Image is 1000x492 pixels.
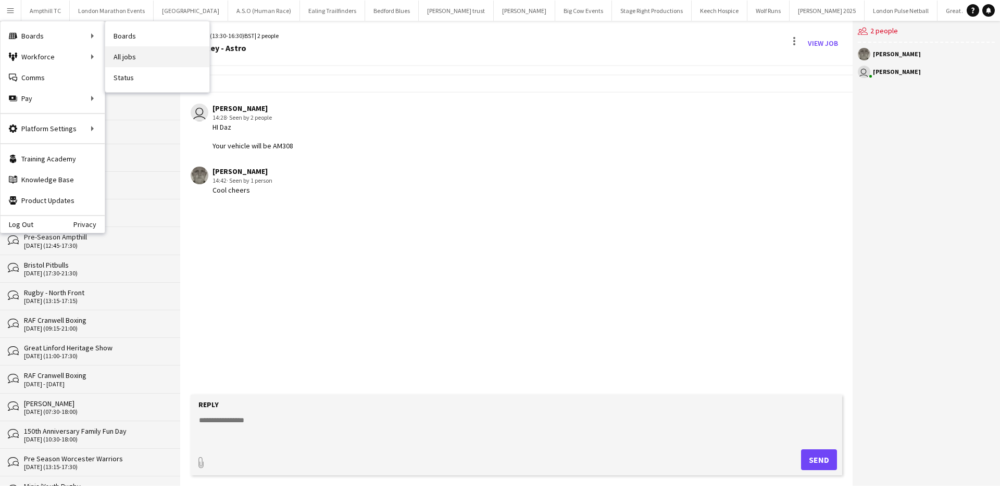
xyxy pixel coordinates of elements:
div: [PERSON_NAME] [213,167,272,176]
div: 14:28 [213,113,293,122]
div: [DATE] (13:30-16:30) | 2 people [191,31,279,41]
div: HI Daz Your vehicle will be AM308 [213,122,293,151]
div: [PERSON_NAME] [873,69,921,75]
div: [DATE] (09:15-21:00) [24,325,170,332]
button: Stage Right Productions [612,1,692,21]
div: RAF Cranwell Boxing [24,316,170,325]
div: [DATE] (10:30-18:00) [24,436,170,443]
a: View Job [804,35,842,52]
div: [DATE] (11:00-17:30) [24,352,170,360]
div: [PERSON_NAME] [213,104,293,113]
a: Training Academy [1,148,105,169]
div: Pre-Season Ampthill [24,232,170,242]
div: [PERSON_NAME] [873,51,921,57]
div: 150th Anniversary Family Fun Day [24,426,170,436]
a: Comms [1,67,105,88]
a: Privacy [73,220,105,229]
div: Pay [1,88,105,109]
button: Keech Hospice [692,1,747,21]
div: [DATE] (13:15-17:15) [24,297,170,305]
div: RAF Cranwell Boxing [24,371,170,380]
button: London Marathon Events [70,1,154,21]
div: 14:42 [213,176,272,185]
button: [GEOGRAPHIC_DATA] [154,1,228,21]
button: Big Cow Events [555,1,612,21]
button: Ampthill TC [21,1,70,21]
div: Great Linford Heritage Show [24,343,170,352]
button: Wolf Runs [747,1,790,21]
div: Minis/Youth Rugby [24,482,170,491]
span: · Seen by 2 people [227,113,272,121]
button: London Pulse Netball [865,1,938,21]
label: Reply [198,400,219,409]
span: · Seen by 1 person [227,176,272,184]
div: Platform Settings [1,118,105,139]
div: [DATE] [180,74,853,92]
div: Hockey - Astro [191,43,279,53]
div: Bristol Pitbulls [24,260,170,270]
div: [DATE] (12:45-17:30) [24,242,170,249]
a: Product Updates [1,190,105,211]
a: Knowledge Base [1,169,105,190]
a: Boards [105,26,209,46]
div: [DATE] (17:30-21:30) [24,270,170,277]
span: BST [244,32,255,40]
div: Rugby - North Front [24,288,170,297]
button: Send [801,449,837,470]
div: [DATE] - [DATE] [24,381,170,388]
div: Workforce [1,46,105,67]
div: Pre Season Worcester Warriors [24,454,170,463]
div: Cool cheers [213,185,272,195]
div: [PERSON_NAME] [24,399,170,408]
button: Bedford Blues [365,1,419,21]
button: [PERSON_NAME] 2025 [790,1,865,21]
div: [DATE] (13:15-17:30) [24,463,170,471]
div: 2 people [858,21,995,43]
button: [PERSON_NAME] [494,1,555,21]
a: Log Out [1,220,33,229]
div: Boards [1,26,105,46]
a: Status [105,67,209,88]
a: All jobs [105,46,209,67]
button: Ealing Trailfinders [300,1,365,21]
div: [DATE] (07:30-18:00) [24,408,170,415]
button: A.S.O (Human Race) [228,1,300,21]
button: [PERSON_NAME] trust [419,1,494,21]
